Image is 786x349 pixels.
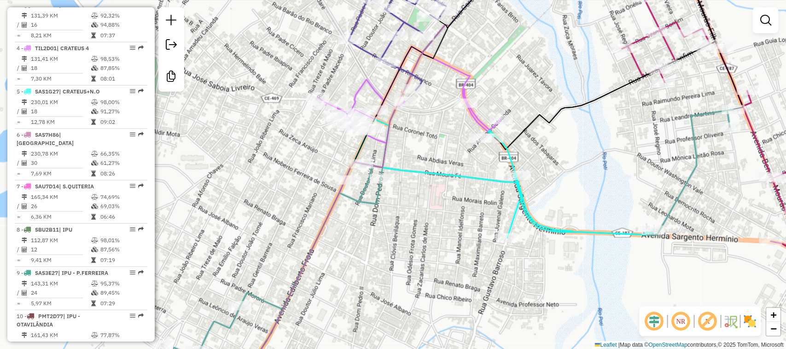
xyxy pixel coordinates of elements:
[17,131,74,146] span: | [GEOGRAPHIC_DATA]
[138,183,144,189] em: Rota exportada
[130,183,135,189] em: Opções
[17,212,21,221] td: =
[30,331,91,340] td: 161,43 KM
[17,183,94,190] span: 7 -
[22,281,27,286] i: Distância Total
[17,117,21,127] td: =
[22,56,27,62] i: Distância Total
[30,236,91,245] td: 112,87 KM
[35,131,59,138] span: SAS7H86
[30,107,91,116] td: 18
[100,149,144,158] td: 66,35%
[100,288,144,297] td: 89,45%
[30,212,91,221] td: 6,36 KM
[30,98,91,107] td: 230,01 KM
[743,314,757,329] img: Exibir/Ocultar setores
[138,45,144,51] em: Rota exportada
[17,226,72,233] span: 8 -
[22,22,27,28] i: Total de Atividades
[30,192,91,202] td: 165,34 KM
[91,56,98,62] i: % de utilização do peso
[59,183,94,190] span: | S.QUITERIA
[100,236,144,245] td: 98,01%
[100,245,144,254] td: 87,56%
[91,247,98,252] i: % de utilização da cubagem
[22,204,27,209] i: Total de Atividades
[162,11,180,32] a: Nova sessão e pesquisa
[30,288,91,297] td: 24
[30,11,91,20] td: 131,39 KM
[59,226,72,233] span: | IPU
[30,54,91,64] td: 131,41 KM
[17,245,21,254] td: /
[91,238,98,243] i: % de utilização do peso
[100,279,144,288] td: 95,37%
[30,245,91,254] td: 12
[130,313,135,319] em: Opções
[100,158,144,168] td: 61,27%
[35,226,59,233] span: SBU2B11
[30,149,91,158] td: 230,78 KM
[100,11,144,20] td: 92,32%
[30,117,91,127] td: 12,78 KM
[643,310,665,332] span: Ocultar deslocamento
[17,74,21,83] td: =
[22,109,27,114] i: Total de Atividades
[138,132,144,137] em: Rota exportada
[100,54,144,64] td: 98,53%
[17,31,21,40] td: =
[618,342,620,348] span: |
[30,202,91,211] td: 26
[100,202,144,211] td: 69,03%
[100,169,144,178] td: 08:26
[130,45,135,51] em: Opções
[91,301,96,306] i: Tempo total em rota
[162,67,180,88] a: Criar modelo
[91,65,98,71] i: % de utilização da cubagem
[767,308,780,322] a: Zoom in
[91,281,98,286] i: % de utilização do peso
[91,290,98,296] i: % de utilização da cubagem
[100,256,144,265] td: 07:19
[17,313,80,328] span: 10 -
[17,288,21,297] td: /
[17,256,21,265] td: =
[22,65,27,71] i: Total de Atividades
[100,74,144,83] td: 08:01
[91,33,96,38] i: Tempo total em rota
[91,342,98,347] i: % de utilização da cubagem
[22,238,27,243] i: Distância Total
[91,332,98,338] i: % de utilização do peso
[17,64,21,73] td: /
[30,31,91,40] td: 8,21 KM
[162,35,180,56] a: Exportar sessão
[17,20,21,29] td: /
[30,74,91,83] td: 7,30 KM
[138,270,144,275] em: Rota exportada
[670,310,692,332] span: Ocultar NR
[30,158,91,168] td: 30
[100,212,144,221] td: 06:46
[138,88,144,94] em: Rota exportada
[35,269,58,276] span: SAS3E27
[35,88,59,95] span: SAS1G27
[30,256,91,265] td: 9,41 KM
[100,340,144,349] td: 74,15%
[91,214,96,220] i: Tempo total em rota
[17,158,21,168] td: /
[35,45,57,52] span: TIL2D01
[757,11,775,29] a: Exibir filtros
[30,299,91,308] td: 5,97 KM
[17,45,89,52] span: 4 -
[30,20,91,29] td: 16
[100,64,144,73] td: 87,85%
[22,194,27,200] i: Distância Total
[17,313,80,328] span: | IPU - OTAVILÂNDIA
[649,342,688,348] a: OpenStreetMap
[771,309,777,320] span: +
[17,107,21,116] td: /
[91,204,98,209] i: % de utilização da cubagem
[138,313,144,319] em: Rota exportada
[17,169,21,178] td: =
[22,247,27,252] i: Total de Atividades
